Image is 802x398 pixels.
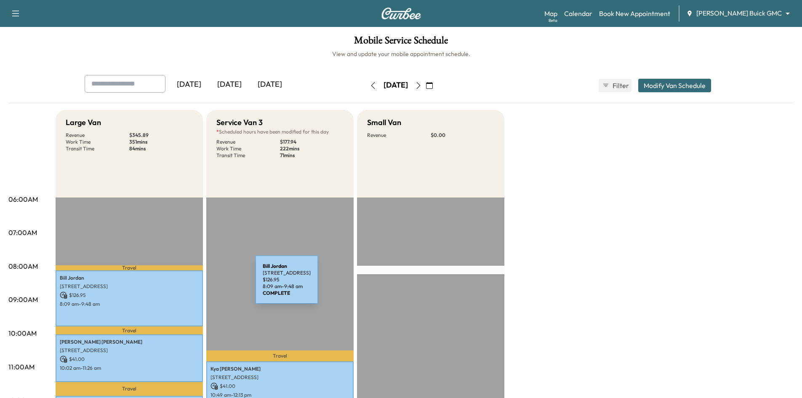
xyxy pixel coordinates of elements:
[8,294,38,305] p: 09:00AM
[8,35,794,50] h1: Mobile Service Schedule
[216,117,263,128] h5: Service Van 3
[8,261,38,271] p: 08:00AM
[599,8,670,19] a: Book New Appointment
[210,366,349,372] p: Kya [PERSON_NAME]
[60,365,199,371] p: 10:02 am - 11:26 am
[216,152,280,159] p: Transit Time
[169,75,209,94] div: [DATE]
[209,75,250,94] div: [DATE]
[129,145,193,152] p: 84 mins
[381,8,421,19] img: Curbee Logo
[638,79,711,92] button: Modify Van Schedule
[216,145,280,152] p: Work Time
[206,350,354,361] p: Travel
[60,355,199,363] p: $ 41.00
[384,80,408,91] div: [DATE]
[216,139,280,145] p: Revenue
[549,17,557,24] div: Beta
[60,291,199,299] p: $ 126.95
[250,75,290,94] div: [DATE]
[56,382,203,395] p: Travel
[696,8,782,18] span: [PERSON_NAME] Buick GMC
[60,347,199,354] p: [STREET_ADDRESS]
[564,8,592,19] a: Calendar
[129,132,193,139] p: $ 345.89
[56,326,203,334] p: Travel
[280,139,344,145] p: $ 177.94
[8,328,37,338] p: 10:00AM
[367,117,401,128] h5: Small Van
[60,275,199,281] p: Bill Jordan
[66,139,129,145] p: Work Time
[66,132,129,139] p: Revenue
[8,362,35,372] p: 11:00AM
[60,301,199,307] p: 8:09 am - 9:48 am
[280,145,344,152] p: 222 mins
[431,132,494,139] p: $ 0.00
[544,8,557,19] a: MapBeta
[8,50,794,58] h6: View and update your mobile appointment schedule.
[60,283,199,290] p: [STREET_ADDRESS]
[210,374,349,381] p: [STREET_ADDRESS]
[599,79,631,92] button: Filter
[216,128,344,135] p: Scheduled hours have been modified for this day
[280,152,344,159] p: 71 mins
[56,265,203,270] p: Travel
[66,117,101,128] h5: Large Van
[210,382,349,390] p: $ 41.00
[66,145,129,152] p: Transit Time
[367,132,431,139] p: Revenue
[8,194,38,204] p: 06:00AM
[8,227,37,238] p: 07:00AM
[613,80,628,91] span: Filter
[60,339,199,345] p: [PERSON_NAME] [PERSON_NAME]
[129,139,193,145] p: 351 mins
